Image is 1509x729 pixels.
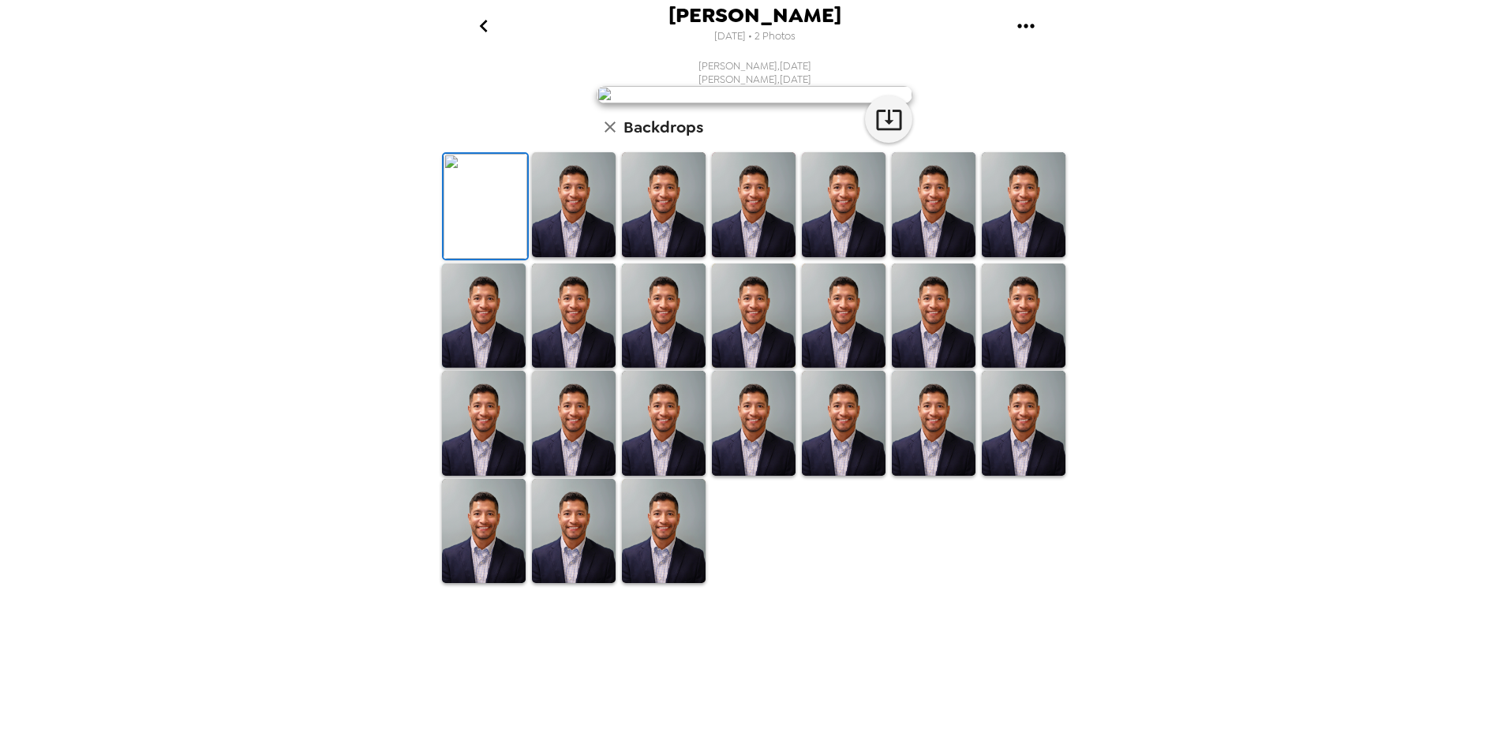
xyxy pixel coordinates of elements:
span: [PERSON_NAME] , [DATE] [698,59,811,73]
img: user [597,86,912,103]
h6: Backdrops [623,114,703,140]
span: [DATE] • 2 Photos [714,26,796,47]
img: Original [444,154,527,259]
span: [PERSON_NAME] [668,5,841,26]
span: [PERSON_NAME] , [DATE] [698,73,811,86]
